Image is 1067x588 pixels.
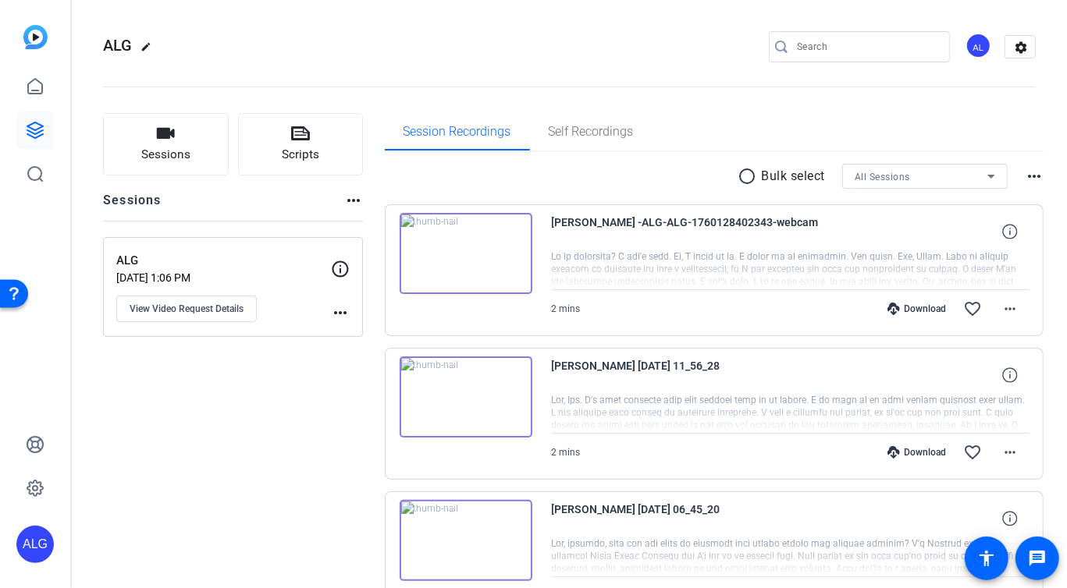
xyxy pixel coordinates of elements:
[1028,549,1047,568] mat-icon: message
[549,126,634,138] span: Self Recordings
[103,113,229,175] button: Sessions
[400,500,532,581] img: thumb-nail
[103,36,133,55] span: ALG
[552,500,841,537] span: [PERSON_NAME] [DATE] 06_45_20
[963,443,982,462] mat-icon: favorite_border
[552,447,581,458] span: 2 mins
[762,167,826,186] p: Bulk select
[344,191,363,210] mat-icon: more_horiz
[1001,299,1019,318] mat-icon: more_horiz
[977,549,996,568] mat-icon: accessibility
[23,25,48,49] img: blue-gradient.svg
[963,299,982,318] mat-icon: favorite_border
[116,271,331,284] p: [DATE] 1:06 PM
[855,172,910,182] span: All Sessions
[103,191,162,221] h2: Sessions
[331,303,350,322] mat-icon: more_horiz
[282,146,319,164] span: Scripts
[400,356,532,437] img: thumb-nail
[130,303,244,315] span: View Video Request Details
[552,356,841,394] span: [PERSON_NAME] [DATE] 11_56_28
[400,213,532,294] img: thumb-nail
[116,296,257,322] button: View Video Request Details
[116,252,331,270] p: ALG
[140,41,159,60] mat-icon: edit
[1005,36,1037,59] mat-icon: settings
[552,303,581,314] span: 2 mins
[880,446,954,459] div: Download
[404,126,511,138] span: Session Recordings
[966,33,993,60] ngx-avatar: Arizona Law Group
[738,167,762,186] mat-icon: radio_button_unchecked
[1001,443,1019,462] mat-icon: more_horiz
[797,37,937,56] input: Search
[16,526,54,563] div: ALG
[141,146,190,164] span: Sessions
[238,113,364,175] button: Scripts
[552,213,841,250] span: [PERSON_NAME] -ALG-ALG-1760128402343-webcam
[1025,167,1044,186] mat-icon: more_horiz
[880,303,954,315] div: Download
[966,33,991,58] div: AL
